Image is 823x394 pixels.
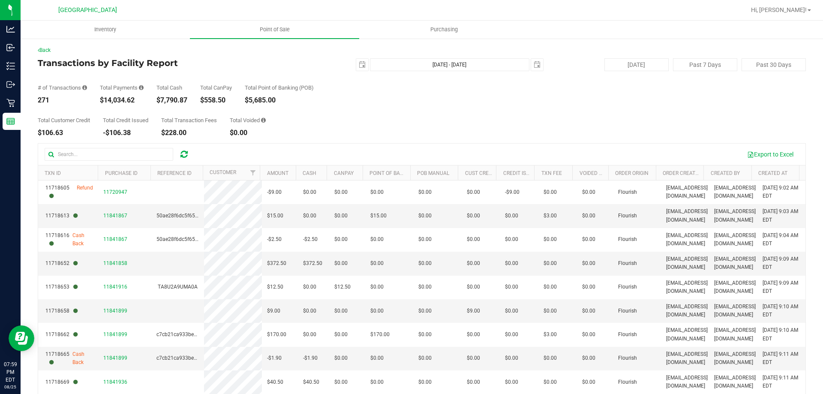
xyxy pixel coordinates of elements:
span: $0.00 [334,259,348,268]
span: 11841916 [103,284,127,290]
span: [DATE] 9:10 AM EDT [763,326,800,343]
a: Cust Credit [465,170,496,176]
span: $0.00 [582,283,595,291]
span: $0.00 [467,331,480,339]
span: $0.00 [370,307,384,315]
div: Total Credit Issued [103,117,148,123]
span: $0.00 [582,331,595,339]
a: Filter [246,165,260,180]
span: $15.00 [267,212,283,220]
span: select [356,59,368,71]
span: $12.50 [334,283,351,291]
p: 07:59 PM EDT [4,361,17,384]
span: [EMAIL_ADDRESS][DOMAIN_NAME] [666,255,708,271]
span: 50ae28f6dc5f656264c3091f95a8abd7 [156,236,247,242]
span: [EMAIL_ADDRESS][DOMAIN_NAME] [666,350,708,367]
div: Total Transaction Fees [161,117,217,123]
div: $7,790.87 [156,97,187,104]
span: [DATE] 9:04 AM EDT [763,232,800,248]
span: $0.00 [505,354,518,362]
span: $0.00 [467,259,480,268]
span: $0.00 [370,259,384,268]
a: Point of Sale [190,21,359,39]
span: $0.00 [505,283,518,291]
span: [EMAIL_ADDRESS][DOMAIN_NAME] [714,232,756,248]
span: 50ae28f6dc5f656264c3091f95a8abd7 [156,213,247,219]
a: Order Created By [663,170,709,176]
div: $14,034.62 [100,97,144,104]
span: 11841936 [103,379,127,385]
inline-svg: Retail [6,99,15,107]
span: [EMAIL_ADDRESS][DOMAIN_NAME] [714,184,756,200]
a: Amount [267,170,288,176]
span: 11841858 [103,260,127,266]
span: [EMAIL_ADDRESS][DOMAIN_NAME] [714,374,756,390]
p: 08/25 [4,384,17,390]
span: $9.00 [267,307,280,315]
span: $0.00 [544,378,557,386]
span: $0.00 [418,188,432,196]
inline-svg: Inventory [6,62,15,70]
span: $3.00 [544,212,557,220]
span: $0.00 [505,378,518,386]
button: [DATE] [604,58,669,71]
span: $0.00 [505,259,518,268]
span: Cash Back [72,232,93,248]
span: $0.00 [544,235,557,244]
a: Reference ID [157,170,192,176]
span: [EMAIL_ADDRESS][DOMAIN_NAME] [714,208,756,224]
span: 11718653 [45,283,78,291]
span: Cash Back [72,350,93,367]
span: $0.00 [303,283,316,291]
span: 11718662 [45,331,78,339]
span: 11841899 [103,308,127,314]
span: $0.00 [505,307,518,315]
span: $0.00 [418,235,432,244]
span: [EMAIL_ADDRESS][DOMAIN_NAME] [714,303,756,319]
span: [DATE] 9:09 AM EDT [763,255,800,271]
span: $9.00 [467,307,480,315]
span: [EMAIL_ADDRESS][DOMAIN_NAME] [666,208,708,224]
i: Sum of all voided payment transaction amounts, excluding tips and transaction fees. [261,117,266,123]
span: $0.00 [303,331,316,339]
span: Flourish [618,259,637,268]
div: -$106.38 [103,129,148,136]
span: 11718605 [45,184,77,200]
a: TXN ID [45,170,61,176]
span: [EMAIL_ADDRESS][DOMAIN_NAME] [714,350,756,367]
span: 11720947 [103,189,127,195]
span: Point of Sale [248,26,301,33]
span: Refund [77,184,93,200]
inline-svg: Inbound [6,43,15,52]
span: Flourish [618,283,637,291]
span: Flourish [618,307,637,315]
div: Total CanPay [200,85,232,90]
span: [DATE] 9:11 AM EDT [763,374,800,390]
span: $0.00 [418,212,432,220]
span: -$2.50 [267,235,282,244]
span: 11718613 [45,212,78,220]
span: $0.00 [418,283,432,291]
a: Purchasing [359,21,529,39]
span: [EMAIL_ADDRESS][DOMAIN_NAME] [666,184,708,200]
span: c7cb21ca933be0f88b3b618d3fe0cd86 [156,331,247,337]
span: -$1.90 [303,354,318,362]
a: Created At [758,170,787,176]
span: $0.00 [505,331,518,339]
div: Total Cash [156,85,187,90]
span: $0.00 [544,283,557,291]
span: [EMAIL_ADDRESS][DOMAIN_NAME] [666,232,708,248]
span: 11841867 [103,236,127,242]
a: Customer [210,169,236,175]
span: [EMAIL_ADDRESS][DOMAIN_NAME] [666,303,708,319]
span: [EMAIL_ADDRESS][DOMAIN_NAME] [714,326,756,343]
span: $0.00 [505,212,518,220]
span: [EMAIL_ADDRESS][DOMAIN_NAME] [666,279,708,295]
span: $0.00 [418,259,432,268]
span: $0.00 [467,354,480,362]
span: [DATE] 9:03 AM EDT [763,208,800,224]
div: 271 [38,97,87,104]
span: $0.00 [582,235,595,244]
span: [EMAIL_ADDRESS][DOMAIN_NAME] [666,326,708,343]
span: Purchasing [419,26,469,33]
